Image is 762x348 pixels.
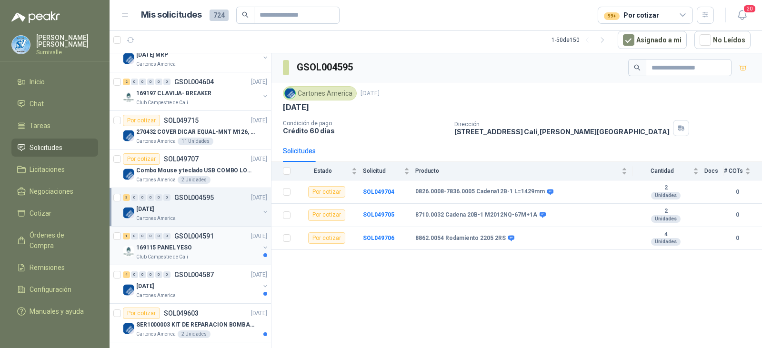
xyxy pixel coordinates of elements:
[164,117,199,124] p: SOL049715
[147,271,154,278] div: 0
[30,186,73,197] span: Negociaciones
[123,207,134,219] img: Company Logo
[131,271,138,278] div: 0
[147,79,154,85] div: 0
[163,194,170,201] div: 0
[30,77,45,87] span: Inicio
[308,209,345,221] div: Por cotizar
[724,234,751,243] b: 0
[139,233,146,239] div: 0
[30,306,84,317] span: Manuales y ayuda
[251,78,267,87] p: [DATE]
[174,271,214,278] p: GSOL004587
[633,184,699,192] b: 2
[724,210,751,219] b: 0
[11,182,98,200] a: Negociaciones
[36,34,98,48] p: [PERSON_NAME] [PERSON_NAME]
[11,302,98,320] a: Manuales y ayuda
[285,88,295,99] img: Company Logo
[296,168,350,174] span: Estado
[11,117,98,135] a: Tareas
[123,269,269,299] a: 4 0 0 0 0 0 GSOL004587[DATE] Company Logo[DATE]Cartones America
[163,79,170,85] div: 0
[136,282,154,291] p: [DATE]
[11,73,98,91] a: Inicio
[136,89,211,98] p: 169197 CLAVIJA- BREAKER
[136,138,176,145] p: Cartones America
[30,142,62,153] span: Solicitudes
[110,149,271,188] a: Por cotizarSOL049707[DATE] Company LogoCombo Mouse y teclado USB COMBO LOGITECH MK120 TECLADO Y M...
[633,168,691,174] span: Cantidad
[136,99,188,107] p: Club Campestre de Cali
[415,211,537,219] b: 8710.0032 Cadena 20B-1 M2012NQ-67M+1A
[604,10,659,20] div: Por cotizar
[164,310,199,317] p: SOL049603
[178,176,211,184] div: 2 Unidades
[155,194,162,201] div: 0
[136,243,192,252] p: 169115 PANEL YESO
[11,280,98,298] a: Configuración
[210,10,229,21] span: 724
[651,238,681,246] div: Unidades
[733,7,751,24] button: 20
[694,31,751,49] button: No Leídos
[155,233,162,239] div: 0
[136,292,176,299] p: Cartones America
[147,233,154,239] div: 0
[415,168,620,174] span: Producto
[136,128,255,137] p: 270432 COVER DICAR EQUAL-MNT M126, 5486
[363,162,415,180] th: Solicitud
[136,60,176,68] p: Cartones America
[363,168,402,174] span: Solicitud
[454,128,670,136] p: [STREET_ADDRESS] Cali , [PERSON_NAME][GEOGRAPHIC_DATA]
[454,121,670,128] p: Dirección
[251,193,267,202] p: [DATE]
[415,188,545,196] b: 0826.0008-7836.0005 Cadena12B-1 L=1429mm
[30,262,65,273] span: Remisiones
[296,162,363,180] th: Estado
[110,111,271,149] a: Por cotizarSOL049715[DATE] Company Logo270432 COVER DICAR EQUAL-MNT M126, 5486Cartones America11 ...
[363,189,394,195] b: SOL049704
[251,309,267,318] p: [DATE]
[123,130,134,141] img: Company Logo
[363,211,394,218] b: SOL049705
[178,330,211,338] div: 2 Unidades
[11,259,98,277] a: Remisiones
[11,204,98,222] a: Cotizar
[136,215,176,222] p: Cartones America
[11,11,60,23] img: Logo peakr
[308,232,345,244] div: Por cotizar
[136,176,176,184] p: Cartones America
[704,162,724,180] th: Docs
[283,146,316,156] div: Solicitudes
[123,284,134,296] img: Company Logo
[123,169,134,180] img: Company Logo
[724,168,743,174] span: # COTs
[633,162,704,180] th: Cantidad
[551,32,610,48] div: 1 - 50 de 150
[604,12,620,20] div: 99+
[174,233,214,239] p: GSOL004591
[415,162,633,180] th: Producto
[164,156,199,162] p: SOL049707
[123,194,130,201] div: 3
[30,230,89,251] span: Órdenes de Compra
[12,36,30,54] img: Company Logo
[123,271,130,278] div: 4
[618,31,687,49] button: Asignado a mi
[136,330,176,338] p: Cartones America
[147,194,154,201] div: 0
[634,64,641,71] span: search
[136,205,154,214] p: [DATE]
[123,233,130,239] div: 1
[139,79,146,85] div: 0
[363,235,394,241] a: SOL049706
[123,323,134,334] img: Company Logo
[174,79,214,85] p: GSOL004604
[651,215,681,223] div: Unidades
[178,138,213,145] div: 11 Unidades
[155,79,162,85] div: 0
[30,120,50,131] span: Tareas
[155,271,162,278] div: 0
